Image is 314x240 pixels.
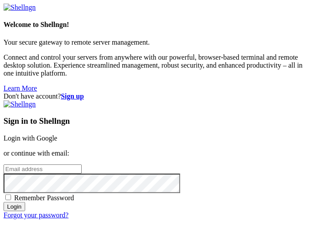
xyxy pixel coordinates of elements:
span: Remember Password [14,194,74,202]
img: Shellngn [4,4,36,11]
a: Learn More [4,84,37,92]
a: Sign up [61,92,84,100]
h4: Welcome to Shellngn! [4,21,310,29]
input: Email address [4,164,82,174]
a: Forgot your password? [4,211,68,219]
p: Your secure gateway to remote server management. [4,38,310,46]
p: Connect and control your servers from anywhere with our powerful, browser-based terminal and remo... [4,53,310,77]
input: Remember Password [5,194,11,200]
p: or continue with email: [4,149,310,157]
h3: Sign in to Shellngn [4,116,310,126]
input: Login [4,202,25,211]
a: Login with Google [4,134,57,142]
img: Shellngn [4,100,36,108]
div: Don't have account? [4,92,310,100]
